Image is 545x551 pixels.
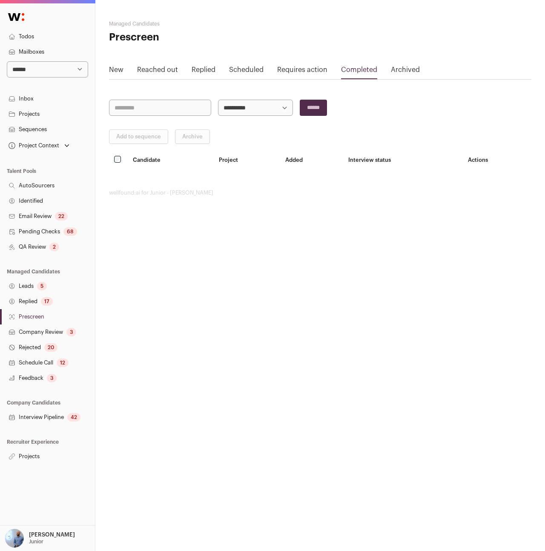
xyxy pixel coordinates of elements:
th: Interview status [343,151,463,169]
img: 97332-medium_jpg [5,529,24,548]
th: Candidate [128,151,214,169]
img: Wellfound [3,9,29,26]
div: 17 [41,297,53,306]
a: Replied [192,65,215,78]
div: 20 [44,343,57,352]
div: 12 [57,359,69,367]
a: New [109,65,123,78]
p: [PERSON_NAME] [29,531,75,538]
h1: Prescreen [109,31,250,44]
th: Project [214,151,280,169]
div: 3 [66,328,76,336]
th: Actions [463,151,531,169]
div: 2 [49,243,59,251]
h2: Managed Candidates [109,20,250,27]
div: 42 [67,413,80,422]
div: 3 [47,374,57,382]
div: 5 [37,282,47,290]
div: 22 [55,212,68,221]
button: Open dropdown [7,140,71,152]
th: Added [280,151,343,169]
p: Junior [29,538,43,545]
a: Archived [391,65,420,78]
div: Project Context [7,142,59,149]
footer: wellfound:ai for Junior - [PERSON_NAME] [109,189,531,196]
div: 68 [63,227,77,236]
a: Completed [341,65,377,78]
button: Open dropdown [3,529,77,548]
a: Reached out [137,65,178,78]
a: Requires action [277,65,327,78]
a: Scheduled [229,65,264,78]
